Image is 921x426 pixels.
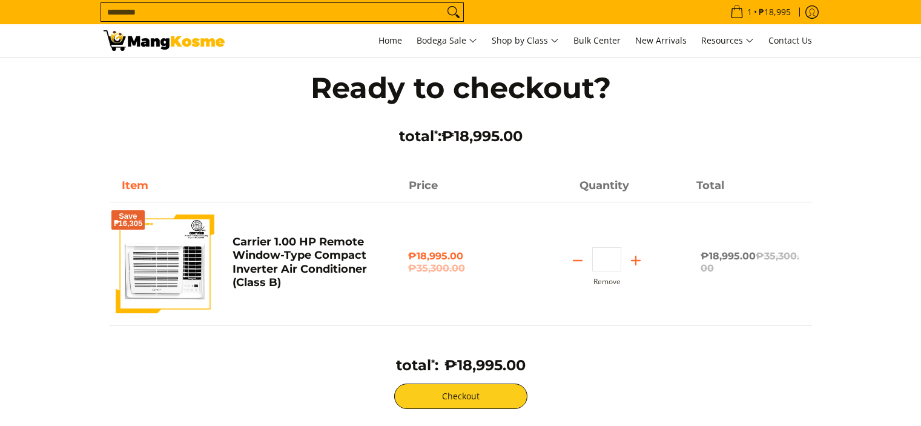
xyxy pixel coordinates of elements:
[378,35,402,46] span: Home
[396,356,438,374] h3: total :
[104,30,225,51] img: Your Shopping Cart | Mang Kosme
[444,356,526,374] span: ₱18,995.00
[762,24,818,57] a: Contact Us
[701,250,799,274] del: ₱35,300.00
[563,251,592,270] button: Subtract
[116,215,214,313] img: Default Title Carrier 1.00 HP Remote Window-Type Compact Inverter Air Conditioner (Class B)
[695,24,760,57] a: Resources
[372,24,408,57] a: Home
[492,33,559,48] span: Shop by Class
[593,278,621,286] button: Remove
[768,35,812,46] span: Contact Us
[701,33,754,48] span: Resources
[573,35,621,46] span: Bulk Center
[114,213,143,227] span: Save ₱16,305
[441,127,523,145] span: ₱18,995.00
[411,24,483,57] a: Bodega Sale
[285,127,636,145] h3: total :
[394,384,527,409] button: Checkout
[629,24,693,57] a: New Arrivals
[444,3,463,21] button: Search
[408,250,513,275] span: ₱18,995.00
[745,8,754,16] span: 1
[417,33,477,48] span: Bodega Sale
[635,35,687,46] span: New Arrivals
[233,235,367,290] a: Carrier 1.00 HP Remote Window-Type Compact Inverter Air Conditioner (Class B)
[567,24,627,57] a: Bulk Center
[701,250,799,274] span: ₱18,995.00
[237,24,818,57] nav: Main Menu
[285,70,636,106] h1: Ready to checkout?
[408,262,513,275] del: ₱35,300.00
[727,5,794,19] span: •
[486,24,565,57] a: Shop by Class
[757,8,793,16] span: ₱18,995
[621,251,650,270] button: Add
